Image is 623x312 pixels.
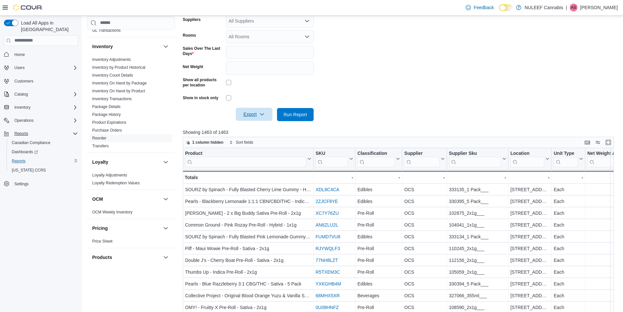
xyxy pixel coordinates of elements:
button: Product [185,150,311,167]
div: - [554,174,583,181]
a: RJYWQLF3 [316,246,340,251]
div: Supplier [404,150,439,156]
div: [STREET_ADDRESS][PERSON_NAME] [510,209,549,217]
span: Sort fields [236,140,253,145]
div: - [316,174,353,181]
a: [US_STATE] CCRS [9,166,48,174]
a: Dashboards [9,148,41,156]
span: Package Details [92,104,121,109]
button: SKU [316,150,353,167]
h3: Loyalty [92,159,108,165]
span: Catalog [14,92,28,97]
span: Price Sheet [92,239,112,244]
div: [STREET_ADDRESS][PERSON_NAME] [510,233,549,241]
div: 330395_5 Pack___ [449,197,506,205]
div: SKU [316,150,348,156]
button: Operations [12,117,36,124]
button: Reports [1,129,80,138]
div: 330394_5 Pack___ [449,280,506,288]
span: Product Expirations [92,120,126,125]
div: Each [554,303,583,311]
span: Loyalty Adjustments [92,173,127,178]
input: Dark Mode [499,4,513,11]
div: [STREET_ADDRESS][PERSON_NAME] [510,221,549,229]
span: Inventory [12,103,78,111]
h3: Products [92,254,112,261]
a: Reports [9,157,28,165]
div: 112156_2x1g___ [449,256,506,264]
button: Loyalty [162,158,170,166]
div: Common Ground - Pink Rozay Pre-Roll - Hybrid - 1x1g [185,221,311,229]
div: OCS [404,233,444,241]
span: Inventory Adjustments [92,57,131,62]
div: - [449,174,506,181]
a: R5TXEM3C [316,269,340,275]
span: Home [12,50,78,59]
a: Reorder [92,136,106,140]
a: Inventory On Hand by Package [92,81,147,85]
button: Users [12,64,27,72]
a: Loyalty Redemption Values [92,181,140,185]
button: Export [236,108,272,121]
a: Loyalty Adjustments [92,173,127,177]
div: [STREET_ADDRESS][PERSON_NAME] [510,292,549,300]
div: OCM [87,208,175,219]
div: [STREET_ADDRESS][PERSON_NAME] [510,245,549,252]
div: OCS [404,221,444,229]
span: OCM Weekly Inventory [92,210,132,215]
div: Each [554,256,583,264]
div: [STREET_ADDRESS][PERSON_NAME] [510,268,549,276]
button: Customers [1,76,80,86]
div: Edibles [357,233,400,241]
span: Feedback [474,4,493,11]
div: Supplier Sku [449,150,501,156]
div: Loyalty [87,171,175,190]
span: Settings [14,181,28,187]
button: Products [162,253,170,261]
div: Each [554,245,583,252]
div: Classification [357,150,395,156]
div: Pre-Roll [357,303,400,311]
span: [US_STATE] CCRS [12,168,46,173]
a: XC7Y76ZU [316,211,339,216]
span: Purchase Orders [92,128,122,133]
a: 77NH8LZT [316,258,338,263]
div: Classification [357,150,395,167]
span: Export [240,108,268,121]
div: Each [554,197,583,205]
div: Each [554,268,583,276]
div: OCS [404,256,444,264]
button: Reports [12,130,31,138]
button: Sort fields [227,138,256,146]
div: [PERSON_NAME] - 2 x Big Buddy Sativa Pre-Roll - 2x1g [185,209,311,217]
a: 68MHX5XR [316,293,340,298]
div: 105059_2x1g___ [449,268,506,276]
div: OMY! - Fruitty X Pre-Roll - Sativa - 2x1g [185,303,311,311]
button: Keyboard shortcuts [583,138,591,146]
div: Pre-Roll [357,268,400,276]
div: Aram Shojaei [570,4,578,11]
button: Settings [1,179,80,188]
button: Enter fullscreen [604,138,612,146]
h3: OCM [92,196,103,202]
button: Pricing [92,225,161,231]
div: Pre-Roll [357,221,400,229]
button: Users [1,63,80,72]
div: Each [554,221,583,229]
span: Package History [92,112,121,117]
button: Reports [7,156,80,166]
div: Each [554,186,583,193]
div: Edibles [357,186,400,193]
div: SOURZ by Spinach - Fully Blasted Cherry Lime Gummy - Hybrid - 1 Pack [185,186,311,193]
div: Pearls - Blue Razzleberry 3:1 CBG/THC - Sativa - 5 Pack [185,280,311,288]
a: Home [12,51,27,59]
a: 2ZJCF8YE [316,199,338,204]
span: Dashboards [12,149,38,155]
a: Customers [12,77,36,85]
p: [PERSON_NAME] [580,4,618,11]
label: Net Weight [183,64,203,69]
a: Inventory Count Details [92,73,133,78]
div: Location [510,150,544,167]
div: Inventory [87,56,175,153]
